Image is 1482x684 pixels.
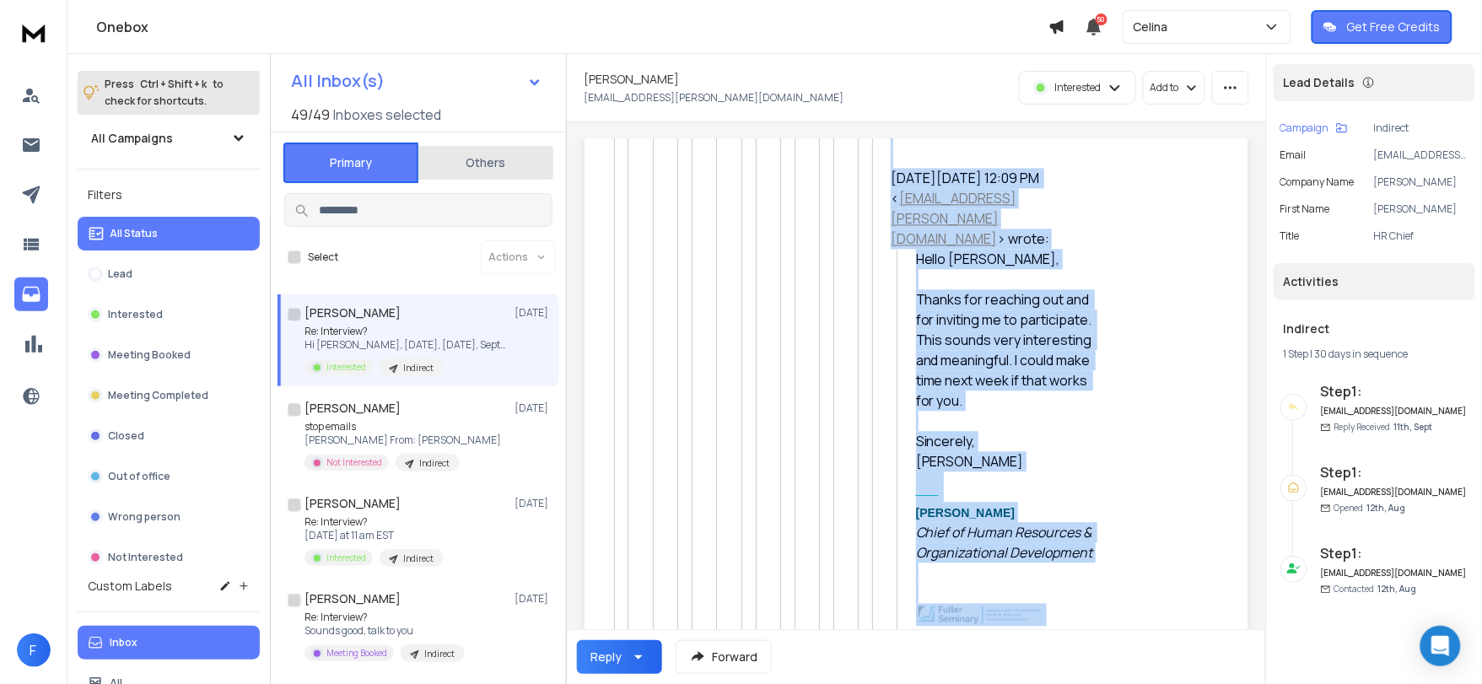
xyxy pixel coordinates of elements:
h1: [PERSON_NAME] [584,71,679,88]
p: [DATE] [515,497,552,510]
p: Indirect [403,552,434,565]
p: Interested [108,308,163,321]
button: All Status [78,217,260,250]
button: Meeting Completed [78,379,260,412]
p: Hi [PERSON_NAME], [DATE], [DATE], September [304,338,507,352]
p: Reply Received [1334,421,1433,434]
div: [DATE][DATE] 12:09 PM < > wrote: [891,168,1101,249]
h1: Onebox [96,17,1048,37]
span: __ [916,475,939,498]
button: F [17,633,51,667]
p: Opened [1334,502,1406,514]
button: Wrong person [78,500,260,534]
button: Closed [78,419,260,453]
button: Primary [283,143,418,183]
button: All Inbox(s) [278,64,556,98]
p: Interested [326,552,366,564]
p: [DATE] [515,592,552,606]
h1: [PERSON_NAME] [304,590,401,607]
p: Re: Interview? [304,515,444,529]
p: stop emails [304,420,501,434]
button: Inbox [78,626,260,660]
span: [PERSON_NAME] [916,506,1015,520]
p: Not Interested [108,551,183,564]
h1: All Inbox(s) [291,73,385,89]
p: Meeting Booked [108,348,191,362]
div: Thanks for reaching out and for inviting me to participate. This sounds very interesting and mean... [916,289,1101,411]
p: Out of office [108,470,170,483]
img: logo [17,17,51,48]
h3: Custom Labels [88,578,172,595]
p: [DATE] [515,306,552,320]
h6: [EMAIL_ADDRESS][DOMAIN_NAME] [1321,405,1469,417]
p: Campaign [1280,121,1329,135]
button: Out of office [78,460,260,493]
h1: All Campaigns [91,130,173,147]
div: Reply [590,649,622,665]
p: Press to check for shortcuts. [105,76,224,110]
p: Email [1280,148,1307,162]
p: First Name [1280,202,1330,216]
p: Indirect [419,457,450,470]
p: Indirect [424,648,455,660]
h1: [PERSON_NAME] [304,495,401,512]
h6: Step 1 : [1321,381,1469,401]
p: Lead [108,267,132,281]
h3: Inboxes selected [333,105,441,125]
span: 50 [1096,13,1107,25]
p: Wrong person [108,510,181,524]
p: All Status [110,227,158,240]
div: Sincerely, [916,431,1101,451]
span: 12th, Aug [1367,502,1406,514]
em: Chief of Human Resources & Organizational Development [916,523,1095,562]
p: Meeting Completed [108,389,208,402]
label: Select [308,250,338,264]
p: Re: Interview? [304,611,465,624]
p: Interested [1055,81,1102,94]
p: Celina [1134,19,1175,35]
p: Meeting Booked [326,647,387,660]
p: Closed [108,429,144,443]
h6: [EMAIL_ADDRESS][DOMAIN_NAME] [1321,486,1469,498]
p: [DATE] at 11 am EST [304,529,444,542]
p: Sounds good, talk to you [304,624,465,638]
button: All Campaigns [78,121,260,155]
button: Interested [78,298,260,331]
p: Get Free Credits [1347,19,1441,35]
h3: Filters [78,183,260,207]
button: Get Free Credits [1312,10,1452,44]
p: Lead Details [1284,74,1355,91]
p: Not Interested [326,456,382,469]
div: Open Intercom Messenger [1420,626,1461,666]
h6: [EMAIL_ADDRESS][DOMAIN_NAME] [1321,567,1469,579]
h1: [PERSON_NAME] [304,304,401,321]
p: title [1280,229,1300,243]
p: HR Chief [1374,229,1469,243]
p: [DATE] [515,401,552,415]
div: Activities [1274,263,1475,300]
p: Contacted [1334,583,1417,595]
button: Campaign [1280,121,1348,135]
h1: Indirect [1284,320,1465,337]
p: [EMAIL_ADDRESS][PERSON_NAME][DOMAIN_NAME] [584,91,843,105]
button: Meeting Booked [78,338,260,372]
h1: [PERSON_NAME] [304,400,401,417]
p: Re: Interview? [304,325,507,338]
button: Forward [676,640,772,674]
img: AD_4nXeLTcMFWHnJicM4iGJVqV4-84Zgeke4nnOUWNGa6PSI3rItjjqnYOCYmvQ1-wnOeYqehZuaxxnNuoiVEmYJ1D1-cdvBX... [916,603,1047,626]
p: Inbox [110,636,137,649]
p: Interested [326,361,366,374]
h6: Step 1 : [1321,462,1469,482]
button: Reply [577,640,662,674]
button: Not Interested [78,541,260,574]
h6: Step 1 : [1321,543,1469,563]
p: Indirect [1374,121,1469,135]
span: 1 Step [1284,347,1309,361]
p: Add to [1151,81,1179,94]
span: 30 days in sequence [1315,347,1409,361]
p: Indirect [403,362,434,374]
span: Ctrl + Shift + k [137,74,209,94]
a: [EMAIL_ADDRESS][PERSON_NAME][DOMAIN_NAME] [891,189,1016,248]
div: Hello [PERSON_NAME], [916,249,1101,269]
